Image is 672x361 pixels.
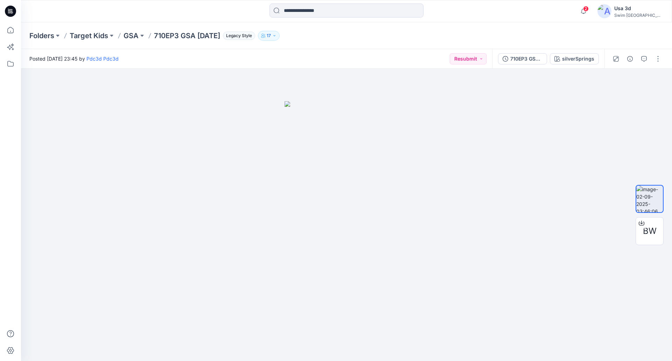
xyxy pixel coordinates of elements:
button: Legacy Style [220,31,255,41]
span: 2 [583,6,589,12]
a: GSA [124,31,139,41]
span: Posted [DATE] 23:45 by [29,55,119,62]
p: 17 [267,32,271,40]
img: image-02-09-2025-03:46:06 [636,186,663,212]
img: avatar [597,4,611,18]
a: Pdc3d Pdc3d [86,56,119,62]
a: Target Kids [70,31,108,41]
button: 710EP3 GSA [DATE] [498,53,547,64]
p: 710EP3 GSA [DATE] [154,31,220,41]
div: Usa 3d [614,4,663,13]
button: Details [624,53,636,64]
button: silverSprings [550,53,599,64]
a: Folders [29,31,54,41]
span: BW [643,225,657,237]
span: Legacy Style [223,32,255,40]
div: Swim [GEOGRAPHIC_DATA] [614,13,663,18]
button: 17 [258,31,280,41]
div: silverSprings [562,55,594,63]
div: 710EP3 GSA 2025.9.2 [510,55,542,63]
